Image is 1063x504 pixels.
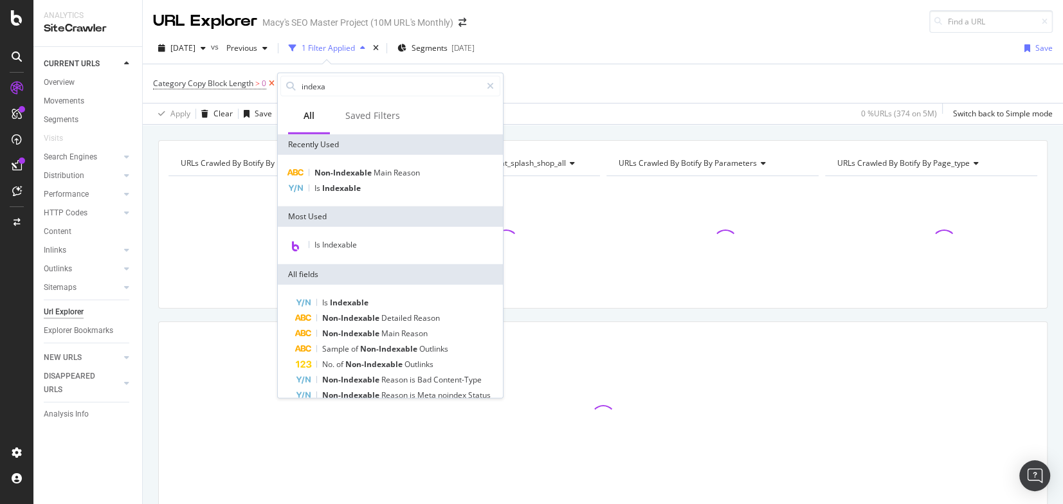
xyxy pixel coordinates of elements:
button: Previous [221,38,273,59]
span: URLs Crawled By Botify By parameters [619,157,757,168]
div: Saved Filters [345,109,400,122]
input: Find a URL [929,10,1053,33]
div: Open Intercom Messenger [1019,460,1050,491]
span: Non-Indexable [322,328,381,339]
span: Reason [381,374,410,385]
span: Segments [412,42,448,53]
span: Main [374,167,394,178]
button: Clear [196,104,233,124]
a: Movements [44,94,133,108]
div: Performance [44,188,89,201]
a: Explorer Bookmarks [44,324,133,337]
button: Segments[DATE] [392,38,480,59]
span: Meta [417,390,438,401]
div: NEW URLS [44,351,82,364]
span: No. [322,359,336,370]
div: All [304,109,314,122]
div: Analysis Info [44,408,89,421]
div: Save [255,108,272,119]
h4: URLs Crawled By Botify By page_type [835,153,1026,174]
div: Switch back to Simple mode [953,108,1053,119]
span: is [410,374,417,385]
div: Most Used [278,206,503,227]
button: Save [1019,38,1053,59]
a: Sitemaps [44,281,120,294]
div: Content [44,225,71,239]
span: Previous [221,42,257,53]
span: Reason [394,167,420,178]
div: DISAPPEARED URLS [44,370,109,397]
div: Movements [44,94,84,108]
div: 0 % URLs ( 374 on 5M ) [861,108,937,119]
span: Is [322,297,330,308]
span: noindex [438,390,468,401]
span: Non-Indexable [345,359,404,370]
a: DISAPPEARED URLS [44,370,120,397]
span: URLs Crawled By Botify By fob [181,157,289,168]
div: Distribution [44,169,84,183]
span: URLs Crawled By Botify By page_type [837,157,970,168]
a: Search Engines [44,150,120,164]
div: HTTP Codes [44,206,87,220]
div: 1 Filter Applied [302,42,355,53]
div: Url Explorer [44,305,84,319]
span: 2025 Sep. 4th [170,42,195,53]
span: Reason [413,312,440,323]
button: Apply [153,104,190,124]
div: Explorer Bookmarks [44,324,113,337]
span: Category Copy Block Length [153,78,253,89]
div: Search Engines [44,150,97,164]
span: > [255,78,260,89]
button: Save [239,104,272,124]
button: 1 Filter Applied [284,38,370,59]
div: Save [1035,42,1053,53]
span: vs [211,41,221,52]
a: Visits [44,132,76,145]
div: Macy's SEO Master Project (10M URL's Monthly) [262,16,453,29]
button: [DATE] [153,38,211,59]
span: Non-Indexable [314,167,374,178]
div: Inlinks [44,244,66,257]
span: Non-Indexable [322,374,381,385]
div: Recently Used [278,134,503,155]
div: Clear [214,108,233,119]
span: Indexable [330,297,368,308]
a: Performance [44,188,120,201]
a: Content [44,225,133,239]
div: Outlinks [44,262,72,276]
div: Overview [44,76,75,89]
a: Analysis Info [44,408,133,421]
span: Detailed [381,312,413,323]
div: SiteCrawler [44,21,132,36]
span: of [336,359,345,370]
div: URL Explorer [153,10,257,32]
div: All fields [278,264,503,285]
a: Segments [44,113,133,127]
div: Analytics [44,10,132,21]
span: Sample [322,343,351,354]
span: Is Indexable [314,239,357,250]
h4: URLs Crawled By Botify By fob [178,153,369,174]
div: Sitemaps [44,281,77,294]
a: Url Explorer [44,305,133,319]
div: times [370,42,381,55]
span: is [410,390,417,401]
div: [DATE] [451,42,475,53]
a: Overview [44,76,133,89]
h4: URLs Crawled By Botify By parameters [616,153,807,174]
a: CURRENT URLS [44,57,120,71]
span: Non-Indexable [360,343,419,354]
span: Non-Indexable [322,390,381,401]
span: Outlinks [404,359,433,370]
div: arrow-right-arrow-left [459,18,466,27]
span: Bad [417,374,433,385]
div: CURRENT URLS [44,57,100,71]
input: Search by field name [300,76,481,96]
div: Apply [170,108,190,119]
a: Inlinks [44,244,120,257]
span: 0 [262,75,266,93]
a: Outlinks [44,262,120,276]
div: Segments [44,113,78,127]
span: Outlinks [419,343,448,354]
span: Status [468,390,491,401]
